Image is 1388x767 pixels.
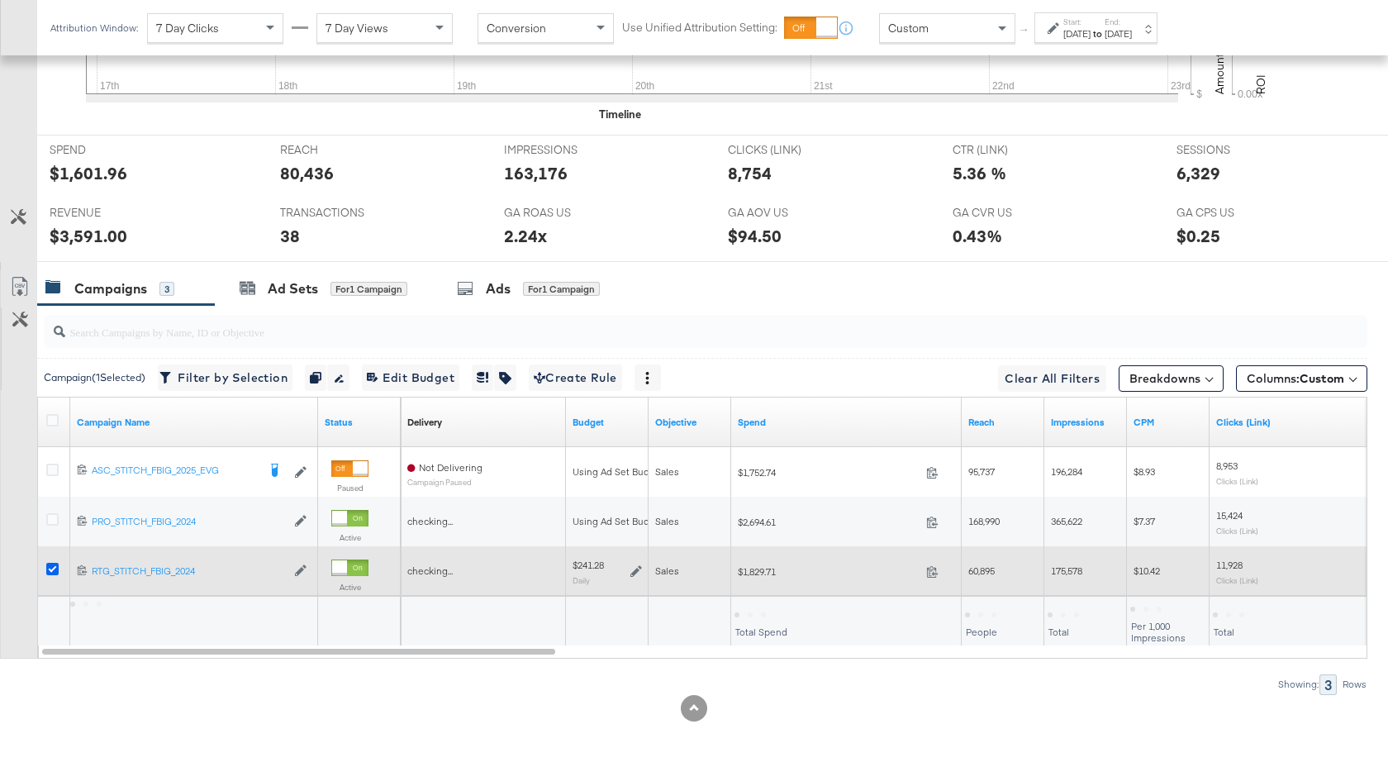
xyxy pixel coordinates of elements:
span: Total [1048,626,1069,638]
text: Amount (USD) [1212,21,1227,94]
span: Edit Budget [367,368,454,388]
label: Active [331,532,368,543]
div: 163,176 [504,161,568,185]
span: $8.93 [1134,465,1155,478]
span: Custom [1300,371,1344,386]
div: PRO_STITCH_FBIG_2024 [92,515,286,528]
label: End: [1105,17,1132,27]
span: 7 Day Clicks [156,21,219,36]
span: Columns: [1247,370,1344,387]
div: RTG_STITCH_FBIG_2024 [92,565,286,578]
div: 8,754 [728,161,772,185]
span: Sales [655,465,679,478]
div: Attribution Window: [50,22,139,34]
span: $1,829.71 [738,565,920,578]
a: The number of people your ad was served to. [968,416,1038,429]
span: $10.42 [1134,565,1160,577]
div: 0.43% [953,224,1002,248]
div: 6,329 [1176,161,1220,185]
span: ↑ [1017,28,1033,34]
span: Conversion [487,21,546,36]
span: 175,578 [1051,565,1082,577]
button: Breakdowns [1119,365,1224,392]
div: 5.36 % [953,161,1006,185]
div: 80,436 [280,161,334,185]
label: Use Unified Attribution Setting: [622,20,777,36]
div: 3 [159,282,174,297]
button: Edit Budget [362,364,459,391]
span: CTR (LINK) [953,142,1077,158]
a: Reflects the ability of your Ad Campaign to achieve delivery based on ad states, schedule and bud... [407,416,442,429]
a: PRO_STITCH_FBIG_2024 [92,515,286,529]
div: Showing: [1277,679,1319,690]
span: GA AOV US [728,205,852,221]
sub: Clicks (Link) [1216,476,1258,486]
div: Ads [486,279,511,298]
sub: Daily [573,575,590,585]
span: checking... [407,515,453,527]
span: $7.37 [1134,515,1155,527]
a: RTG_STITCH_FBIG_2024 [92,565,286,579]
span: 15,424 [1216,509,1243,522]
span: SESSIONS [1176,142,1300,158]
a: Your campaign's objective. [655,416,725,429]
div: Campaign ( 1 Selected) [44,370,145,385]
div: Timeline [599,107,641,122]
div: Using Ad Set Budget [573,515,664,528]
sub: Clicks (Link) [1216,526,1258,536]
a: The average cost you've paid to have 1,000 impressions of your ad. [1134,416,1203,429]
div: Using Ad Set Budget [573,465,664,479]
span: CLICKS (LINK) [728,142,852,158]
span: GA CPS US [1176,205,1300,221]
sub: Campaign Paused [407,478,482,487]
strong: to [1091,27,1105,40]
span: Not Delivering [419,461,482,474]
span: Create Rule [534,368,617,388]
span: Sales [655,515,679,527]
button: Filter by Selection [158,364,292,391]
span: 168,990 [968,515,1000,527]
a: The number of times your ad was served. On mobile apps an ad is counted as served the first time ... [1051,416,1120,429]
span: Filter by Selection [163,368,288,388]
span: Total [1214,626,1234,638]
div: [DATE] [1063,27,1091,40]
span: $2,694.61 [738,516,920,528]
span: IMPRESSIONS [504,142,628,158]
div: Campaigns [74,279,147,298]
a: The number of clicks on links appearing on your ad or Page that direct people to your sites off F... [1216,416,1368,429]
sub: Clicks (Link) [1216,575,1258,585]
span: $1,752.74 [738,466,920,479]
span: Sales [655,565,679,577]
div: 38 [280,224,300,248]
div: [DATE] [1105,27,1132,40]
label: Active [331,582,368,593]
a: Your campaign name. [77,416,311,429]
span: REVENUE [50,205,173,221]
div: 3 [1319,674,1337,695]
span: checking... [407,565,453,577]
span: GA ROAS US [504,205,628,221]
div: $94.50 [728,224,782,248]
button: Create Rule [529,364,622,391]
div: for 1 Campaign [330,282,407,297]
span: 8,953 [1216,460,1238,472]
button: Columns:Custom [1236,365,1367,392]
span: People [966,626,997,638]
span: SPEND [50,142,173,158]
text: ROI [1253,74,1268,94]
span: REACH [280,142,404,158]
span: Custom [888,21,929,36]
span: 11,928 [1216,559,1243,571]
div: Delivery [407,416,442,429]
span: Total Spend [735,626,787,638]
div: $241.28 [573,559,604,572]
span: 95,737 [968,465,995,478]
div: 2.24x [504,224,547,248]
label: Start: [1063,17,1091,27]
a: The maximum amount you're willing to spend on your ads, on average each day or over the lifetime ... [573,416,642,429]
input: Search Campaigns by Name, ID or Objective [65,309,1248,341]
button: Clear All Filters [998,365,1106,392]
div: $1,601.96 [50,161,127,185]
div: ASC_STITCH_FBIG_2025_EVG [92,464,257,477]
span: 196,284 [1051,465,1082,478]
